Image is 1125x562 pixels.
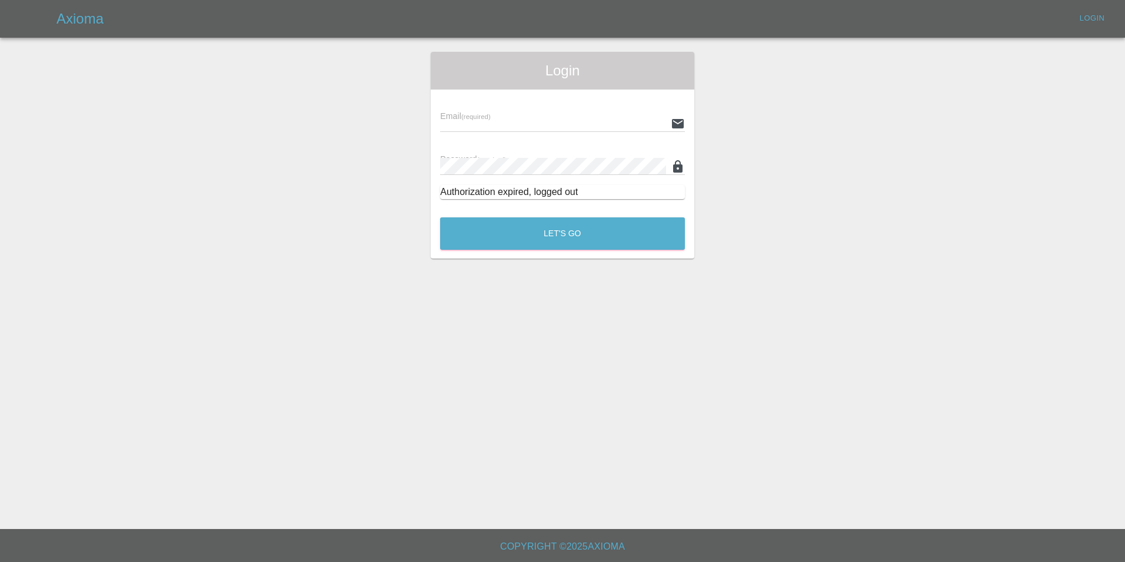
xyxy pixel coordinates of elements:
a: Login [1073,9,1111,28]
h5: Axioma [56,9,104,28]
small: (required) [461,113,491,120]
h6: Copyright © 2025 Axioma [9,538,1116,555]
div: Authorization expired, logged out [440,185,685,199]
button: Let's Go [440,217,685,250]
span: Email [440,111,490,121]
span: Password [440,154,506,164]
span: Login [440,61,685,80]
small: (required) [477,156,507,163]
